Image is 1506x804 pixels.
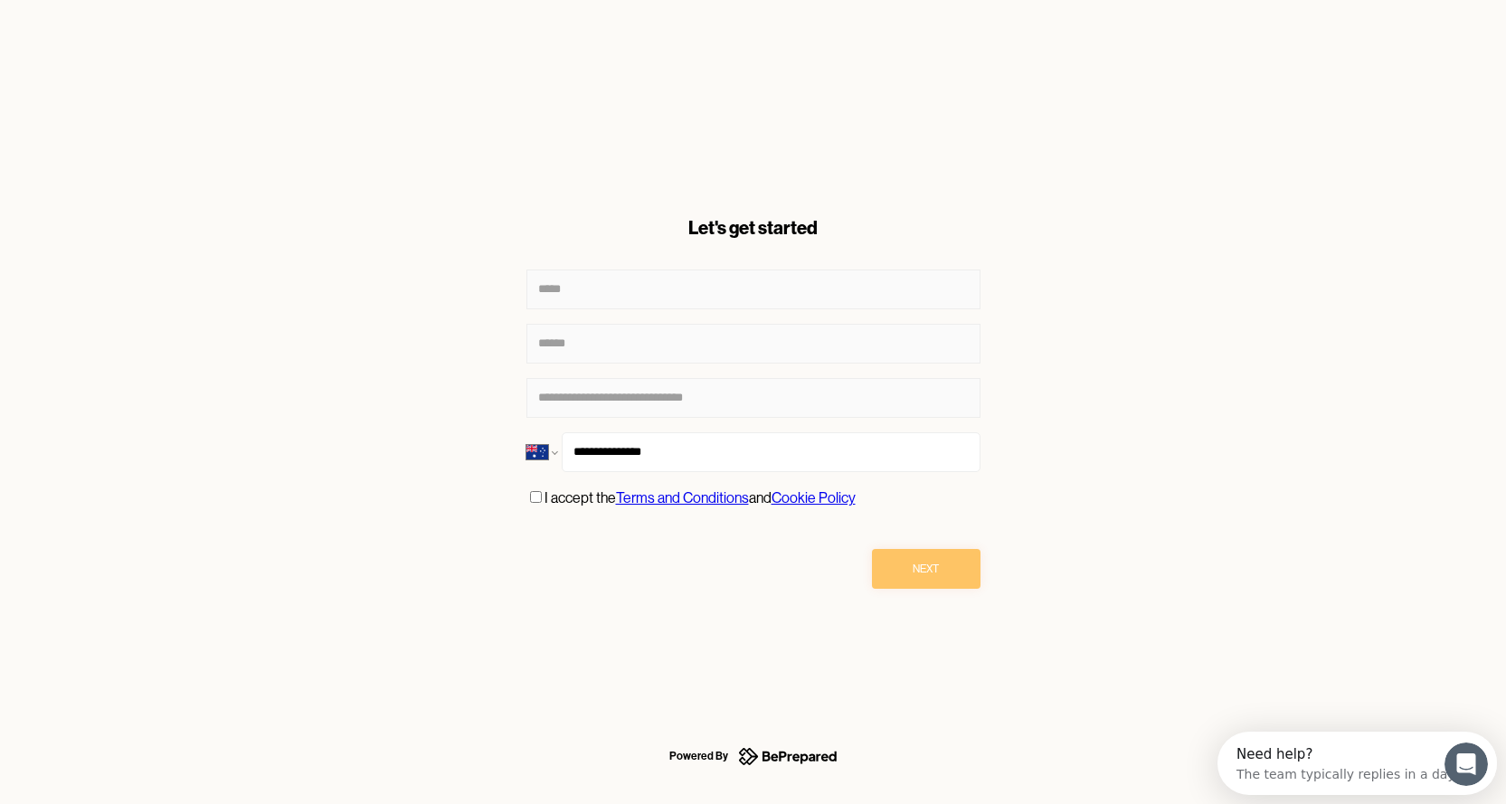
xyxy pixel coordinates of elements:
[19,30,240,49] div: The team typically replies in a day.
[545,487,856,510] p: I accept the and
[772,489,856,506] a: Cookie Policy
[1217,732,1497,795] iframe: Intercom live chat discovery launcher
[669,745,728,767] div: Powered By
[913,560,939,578] div: Next
[872,549,980,589] button: Next
[526,215,980,241] div: Let's get started
[616,489,749,506] a: Terms and Conditions
[19,15,240,30] div: Need help?
[1444,743,1488,786] iframe: Intercom live chat
[7,7,293,57] div: Open Intercom Messenger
